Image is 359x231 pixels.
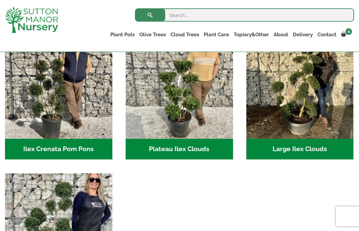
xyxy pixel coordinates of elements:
a: Visit product category Large Ilex Clouds [246,31,354,159]
a: Visit product category Ilex Crenata Pom Pons [5,31,112,159]
a: 0 [339,30,354,39]
a: Visit product category Plateau Ilex Clouds [126,31,233,159]
a: Cloud Trees [168,30,201,39]
a: Olive Trees [137,30,168,39]
a: Topiary&Other [231,30,271,39]
input: Search... [135,8,354,22]
img: Plateau Ilex Clouds [126,31,233,139]
h2: Ilex Crenata Pom Pons [5,139,112,159]
h2: Large Ilex Clouds [246,139,354,159]
a: Delivery [291,30,315,39]
a: Contact [315,30,339,39]
img: logo [5,7,58,33]
span: 0 [345,28,352,35]
img: Large Ilex Clouds [246,31,354,139]
a: Plant Care [201,30,231,39]
a: Plant Pots [108,30,137,39]
img: Ilex Crenata Pom Pons [5,31,112,139]
a: About [271,30,291,39]
h2: Plateau Ilex Clouds [126,139,233,159]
